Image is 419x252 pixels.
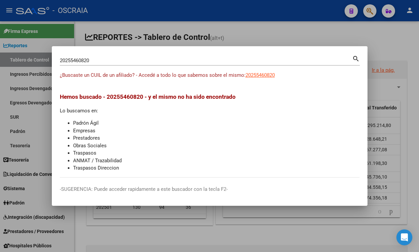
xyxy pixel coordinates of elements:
[73,149,360,157] li: Traspasos
[246,72,275,78] span: 20255460820
[73,157,360,165] li: ANMAT / Trazabilidad
[60,92,360,172] div: Lo buscamos en:
[60,93,236,100] span: Hemos buscado - 20255460820 - y el mismo no ha sido encontrado
[396,229,412,245] div: Open Intercom Messenger
[352,54,360,62] mat-icon: search
[73,119,360,127] li: Padrón Ágil
[73,134,360,142] li: Prestadores
[60,72,246,78] span: ¿Buscaste un CUIL de un afiliado? - Accedé a todo lo que sabemos sobre el mismo:
[73,127,360,135] li: Empresas
[73,164,360,172] li: Traspasos Direccion
[60,186,360,193] p: -SUGERENCIA: Puede acceder rapidamente a este buscador con la tecla F2-
[73,142,360,150] li: Obras Sociales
